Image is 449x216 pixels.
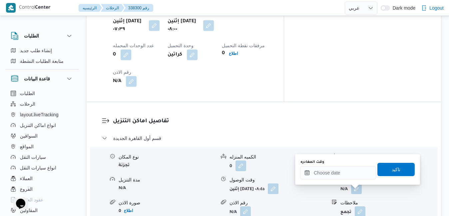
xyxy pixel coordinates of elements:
button: 338300 رقم [123,4,153,12]
span: عدد الوحدات المحمله [113,43,154,48]
b: 0 [119,209,121,214]
button: انواع اماكن التنزيل [8,120,76,131]
button: الرحلات [101,4,124,12]
span: الطلبات [20,89,35,97]
button: الرئيسيه [79,4,102,12]
button: قاعدة البيانات [11,75,73,83]
b: كراتين [168,51,182,59]
div: الكميه المنزله [229,154,326,161]
span: Dark mode [390,5,415,11]
button: الطلبات [11,32,73,40]
div: وقت الوصول [229,176,326,183]
h3: الطلبات [24,32,39,40]
iframe: chat widget [7,189,28,209]
h3: قاعدة البيانات [24,75,50,83]
b: 0 [113,51,116,59]
span: انواع سيارات النقل [20,164,56,172]
b: إثنين [DATE] ٠٨:٤٥ [229,187,264,192]
div: صورة الاذن [119,199,216,206]
span: الفروع [20,185,33,193]
button: السواقين [8,131,76,141]
span: العملاء [20,174,33,182]
span: المقاولين [20,206,38,214]
span: Logout [429,4,444,12]
span: قسم أول القاهرة الجديدة [113,134,161,142]
b: 0 [222,50,225,57]
button: تاكيد [377,163,415,176]
div: ملاحظات [340,199,437,206]
b: اطلاع [229,51,238,56]
button: اطلاع [226,50,240,57]
b: N/A [229,210,237,215]
b: N/A [119,186,126,191]
label: وقت المغادره [300,160,324,165]
div: الطلبات [5,45,79,69]
button: متابعة الطلبات النشطة [8,56,76,66]
b: تجمع [340,210,351,215]
span: متابعة الطلبات النشطة [20,57,64,65]
button: Logout [419,1,446,15]
div: نوع المكان [119,154,216,161]
div: وحدة الكمية المنزله [340,154,437,161]
button: الفروع [8,184,76,194]
b: 0 [229,164,232,169]
button: قسم أول القاهرة الجديدة [102,134,426,142]
span: انواع اماكن التنزيل [20,121,56,129]
h3: تفاصيل اماكن التنزيل [113,117,426,126]
b: N/A [340,187,348,192]
div: رقم الاذن [229,199,326,206]
button: انواع سيارات النقل [8,162,76,173]
b: إثنين [DATE] ٠٨:٠٠ [168,18,199,34]
button: عقود العملاء [8,194,76,205]
b: Center [35,5,51,11]
span: السواقين [20,132,38,140]
span: إنشاء طلب جديد [20,47,52,54]
button: العملاء [8,173,76,184]
button: المقاولين [8,205,76,216]
span: وحدة التحميل [168,43,194,48]
button: الطلبات [8,88,76,99]
button: سيارات النقل [8,152,76,162]
span: المواقع [20,143,34,151]
button: اطلاع [121,207,136,215]
button: الرحلات [8,99,76,109]
b: تجزئة [119,163,130,168]
span: عقود العملاء [20,196,43,204]
button: إنشاء طلب جديد [8,45,76,56]
span: رقم الاذن [113,69,131,75]
img: X8yXhbKr1z7QwAAAABJRU5ErkJggg== [6,3,16,13]
span: مرفقات نقطة التحميل [222,43,265,48]
div: مدة التنزيل [119,176,216,183]
b: إثنين [DATE] ٠٧:٣٩ [113,18,144,34]
span: الرحلات [20,100,35,108]
b: N/A [113,77,121,85]
button: layout.liveTracking [8,109,76,120]
button: المواقع [8,141,76,152]
span: سيارات النقل [20,153,46,161]
input: Press the down key to open a popover containing a calendar. [300,166,376,179]
span: layout.liveTracking [20,111,58,119]
b: اطلاع [124,208,133,213]
span: تاكيد [392,165,400,173]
